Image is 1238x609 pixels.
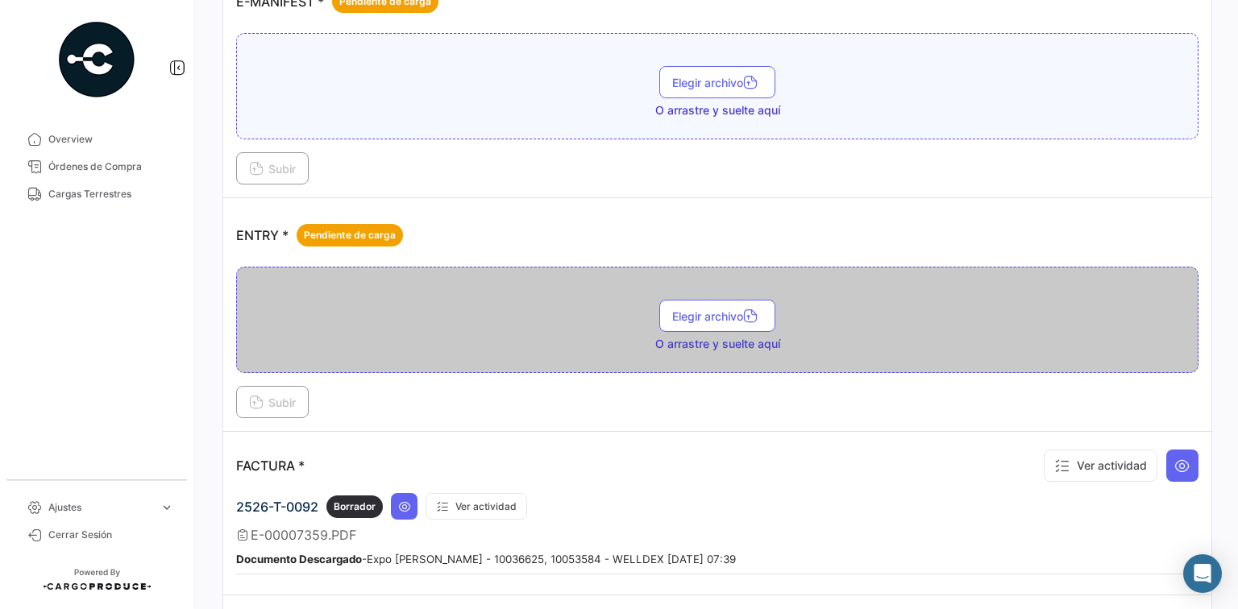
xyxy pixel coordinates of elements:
[160,500,174,515] span: expand_more
[236,553,736,565] small: - Expo [PERSON_NAME] - 10036625, 10053584 - WELLDEX [DATE] 07:39
[304,228,396,242] span: Pendiente de carga
[655,102,780,118] span: O arrastre y suelte aquí
[48,187,174,201] span: Cargas Terrestres
[13,180,181,208] a: Cargas Terrestres
[48,159,174,174] span: Órdenes de Compra
[236,152,309,184] button: Subir
[56,19,137,100] img: powered-by.png
[249,396,296,409] span: Subir
[1044,449,1157,482] button: Ver actividad
[236,499,318,515] span: 2526-T-0092
[236,458,305,474] p: FACTURA *
[48,528,174,542] span: Cerrar Sesión
[249,162,296,176] span: Subir
[251,527,356,543] span: E-00007359.PDF
[659,300,775,332] button: Elegir archivo
[48,132,174,147] span: Overview
[334,499,376,514] span: Borrador
[426,493,527,520] button: Ver actividad
[672,76,762,89] span: Elegir archivo
[236,386,309,418] button: Subir
[1183,554,1222,593] div: Abrir Intercom Messenger
[48,500,153,515] span: Ajustes
[13,126,181,153] a: Overview
[236,553,362,565] b: Documento Descargado
[13,153,181,180] a: Órdenes de Compra
[236,224,403,246] p: ENTRY *
[659,66,775,98] button: Elegir archivo
[672,309,762,323] span: Elegir archivo
[655,336,780,352] span: O arrastre y suelte aquí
